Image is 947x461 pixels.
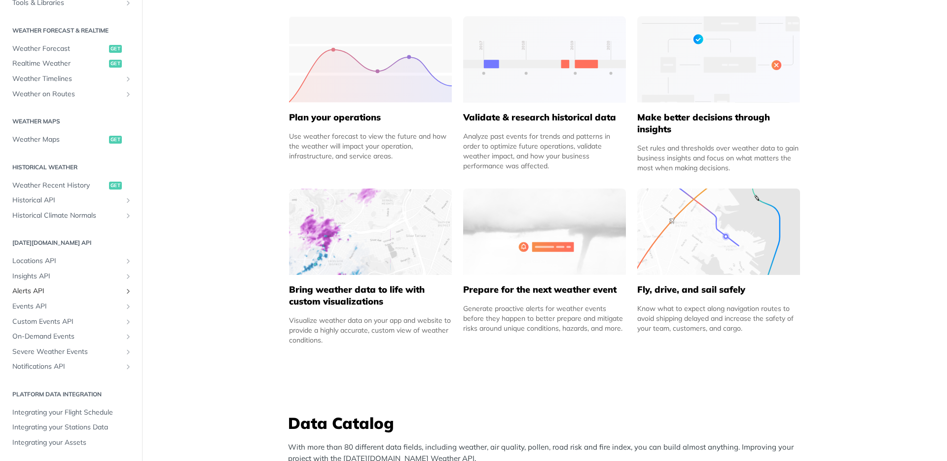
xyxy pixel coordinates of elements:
span: Weather Maps [12,135,107,145]
a: Alerts APIShow subpages for Alerts API [7,284,135,299]
h5: Plan your operations [289,112,452,123]
a: Integrating your Stations Data [7,420,135,435]
a: On-Demand EventsShow subpages for On-Demand Events [7,329,135,344]
h2: Weather Maps [7,117,135,126]
div: Set rules and thresholds over weather data to gain business insights and focus on what matters th... [637,143,800,173]
span: Weather Recent History [12,181,107,191]
a: Integrating your Flight Schedule [7,405,135,420]
button: Show subpages for Events API [124,303,132,310]
span: Events API [12,302,122,311]
span: Weather Forecast [12,44,107,54]
button: Show subpages for Notifications API [124,363,132,371]
img: 13d7ca0-group-496-2.svg [463,16,626,103]
h3: Data Catalog [288,412,806,434]
a: Locations APIShow subpages for Locations API [7,254,135,269]
h5: Make better decisions through insights [637,112,800,135]
h2: Historical Weather [7,163,135,172]
img: 994b3d6-mask-group-32x.svg [637,189,800,275]
div: Use weather forecast to view the future and how the weather will impact your operation, infrastru... [289,131,452,161]
span: Historical Climate Normals [12,211,122,221]
button: Show subpages for Alerts API [124,287,132,295]
a: Notifications APIShow subpages for Notifications API [7,359,135,374]
h2: Weather Forecast & realtime [7,26,135,35]
div: Know what to expect along navigation routes to avoid shipping delayed and increase the safety of ... [637,304,800,333]
span: Realtime Weather [12,59,107,69]
a: Events APIShow subpages for Events API [7,299,135,314]
span: Weather on Routes [12,89,122,99]
img: 2c0a313-group-496-12x.svg [463,189,626,275]
span: Integrating your Stations Data [12,423,132,432]
h5: Bring weather data to life with custom visualizations [289,284,452,307]
a: Weather Recent Historyget [7,178,135,193]
button: Show subpages for On-Demand Events [124,333,132,341]
a: Weather on RoutesShow subpages for Weather on Routes [7,87,135,102]
button: Show subpages for Insights API [124,272,132,280]
span: Notifications API [12,362,122,372]
h2: [DATE][DOMAIN_NAME] API [7,238,135,247]
span: Integrating your Assets [12,438,132,448]
img: 39565e8-group-4962x.svg [289,16,452,103]
button: Show subpages for Severe Weather Events [124,348,132,356]
span: Locations API [12,256,122,266]
h5: Prepare for the next weather event [463,284,626,296]
a: Weather Forecastget [7,41,135,56]
a: Integrating your Assets [7,435,135,450]
a: Weather Mapsget [7,132,135,147]
h5: Validate & research historical data [463,112,626,123]
button: Show subpages for Weather Timelines [124,75,132,83]
span: Alerts API [12,286,122,296]
img: 4463876-group-4982x.svg [289,189,452,275]
div: Analyze past events for trends and patterns in order to optimize future operations, validate weat... [463,131,626,171]
span: Weather Timelines [12,74,122,84]
a: Historical APIShow subpages for Historical API [7,193,135,208]
h5: Fly, drive, and sail safely [637,284,800,296]
button: Show subpages for Historical Climate Normals [124,212,132,220]
div: Generate proactive alerts for weather events before they happen to better prepare and mitigate ri... [463,304,626,333]
button: Show subpages for Locations API [124,257,132,265]
div: Visualize weather data on your app and website to provide a highly accurate, custom view of weath... [289,315,452,345]
span: get [109,136,122,144]
span: get [109,182,122,190]
span: Insights API [12,271,122,281]
button: Show subpages for Historical API [124,196,132,204]
span: get [109,45,122,53]
a: Weather TimelinesShow subpages for Weather Timelines [7,72,135,86]
button: Show subpages for Weather on Routes [124,90,132,98]
a: Realtime Weatherget [7,56,135,71]
span: Integrating your Flight Schedule [12,408,132,418]
h2: Platform DATA integration [7,390,135,399]
a: Custom Events APIShow subpages for Custom Events API [7,314,135,329]
span: Custom Events API [12,317,122,327]
span: get [109,60,122,68]
img: a22d113-group-496-32x.svg [637,16,800,103]
a: Historical Climate NormalsShow subpages for Historical Climate Normals [7,208,135,223]
a: Insights APIShow subpages for Insights API [7,269,135,284]
a: Severe Weather EventsShow subpages for Severe Weather Events [7,345,135,359]
span: Historical API [12,195,122,205]
span: On-Demand Events [12,332,122,342]
button: Show subpages for Custom Events API [124,318,132,326]
span: Severe Weather Events [12,347,122,357]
